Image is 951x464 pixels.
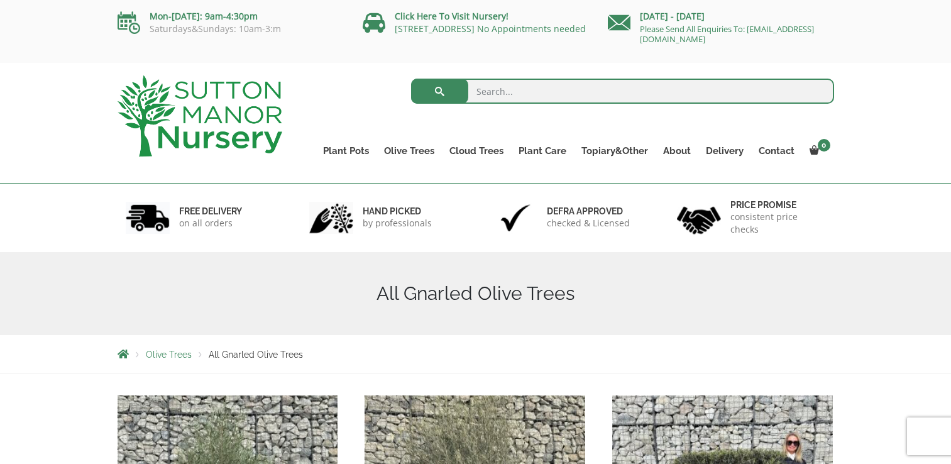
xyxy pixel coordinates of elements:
[363,217,432,229] p: by professionals
[146,350,192,360] a: Olive Trees
[118,9,344,24] p: Mon-[DATE]: 9am-4:30pm
[656,142,698,160] a: About
[316,142,377,160] a: Plant Pots
[640,23,814,45] a: Please Send All Enquiries To: [EMAIL_ADDRESS][DOMAIN_NAME]
[179,206,242,217] h6: FREE DELIVERY
[118,24,344,34] p: Saturdays&Sundays: 10am-3:m
[363,206,432,217] h6: hand picked
[118,282,834,305] h1: All Gnarled Olive Trees
[698,142,751,160] a: Delivery
[677,199,721,237] img: 4.jpg
[493,202,537,234] img: 3.jpg
[751,142,802,160] a: Contact
[511,142,574,160] a: Plant Care
[547,206,630,217] h6: Defra approved
[179,217,242,229] p: on all orders
[411,79,834,104] input: Search...
[547,217,630,229] p: checked & Licensed
[442,142,511,160] a: Cloud Trees
[126,202,170,234] img: 1.jpg
[209,350,303,360] span: All Gnarled Olive Trees
[608,9,834,24] p: [DATE] - [DATE]
[730,211,826,236] p: consistent price checks
[395,23,586,35] a: [STREET_ADDRESS] No Appointments needed
[118,349,834,359] nav: Breadcrumbs
[118,75,282,157] img: logo
[730,199,826,211] h6: Price promise
[802,142,834,160] a: 0
[309,202,353,234] img: 2.jpg
[574,142,656,160] a: Topiary&Other
[377,142,442,160] a: Olive Trees
[818,139,830,152] span: 0
[395,10,508,22] a: Click Here To Visit Nursery!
